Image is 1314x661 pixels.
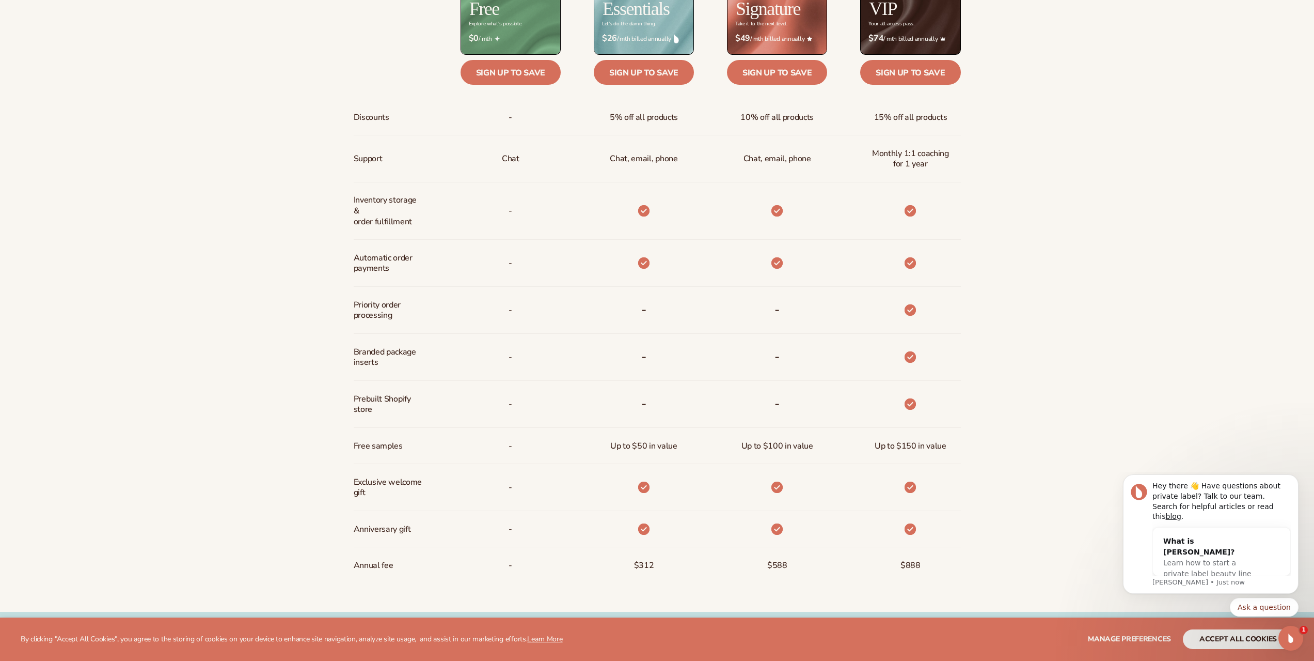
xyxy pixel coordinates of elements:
span: / mth billed annually [602,34,686,43]
iframe: Intercom notifications message [1107,472,1314,656]
img: Crown_2d87c031-1b5a-4345-8312-a4356ddcde98.png [940,36,945,41]
span: Anniversary gift [354,520,411,539]
span: Up to $100 in value [741,437,813,456]
a: Sign up to save [727,60,827,85]
b: - [641,395,646,412]
span: - [509,478,512,497]
span: 10% off all products [740,108,814,127]
span: Free samples [354,437,403,456]
span: Automatic order payments [354,249,422,279]
img: drop.png [674,34,679,43]
span: Inventory storage & order fulfillment [354,191,422,231]
span: Branded package inserts [354,343,422,373]
div: Your all-access pass. [868,21,914,27]
img: Free_Icon_bb6e7c7e-73f8-44bd-8ed0-223ea0fc522e.png [495,36,500,41]
span: / mth [469,34,552,43]
span: Manage preferences [1088,634,1171,644]
strong: $49 [735,34,750,43]
p: Chat [502,149,519,168]
span: / mth billed annually [735,34,819,43]
span: 5% off all products [610,108,678,127]
img: Star_6.png [807,36,812,41]
a: Learn More [527,634,562,644]
span: Priority order processing [354,296,422,326]
b: - [641,348,646,365]
span: - [509,395,512,414]
a: Sign up to save [461,60,561,85]
strong: $0 [469,34,479,43]
span: $588 [767,556,787,575]
b: - [774,301,780,318]
span: $312 [634,556,654,575]
a: Sign up to save [594,60,694,85]
div: Explore what's possible. [469,21,522,27]
strong: $74 [868,34,883,43]
span: 15% off all products [874,108,947,127]
span: $888 [900,556,921,575]
p: Chat, email, phone [610,149,677,168]
span: - [509,520,512,539]
button: Manage preferences [1088,629,1171,649]
span: Monthly 1:1 coaching for 1 year [868,144,952,174]
div: Take it to the next level. [735,21,787,27]
span: / mth billed annually [868,34,952,43]
p: By clicking "Accept All Cookies", you agree to the storing of cookies on your device to enhance s... [21,635,563,644]
span: - [509,301,512,320]
strong: $26 [602,34,617,43]
span: Chat, email, phone [743,149,811,168]
a: Sign up to save [860,60,960,85]
span: Discounts [354,108,389,127]
span: Annual fee [354,556,393,575]
span: Exclusive welcome gift [354,473,422,503]
span: Prebuilt Shopify store [354,390,422,420]
iframe: Intercom live chat [1278,626,1303,651]
b: - [774,395,780,412]
span: - [509,108,512,127]
span: - [509,254,512,273]
span: - [509,437,512,456]
div: Let’s do the damn thing. [602,21,656,27]
span: - [509,556,512,575]
p: - [509,202,512,221]
b: - [641,301,646,318]
b: - [774,348,780,365]
span: 1 [1300,626,1308,634]
span: Up to $50 in value [610,437,677,456]
span: Support [354,149,383,168]
span: Up to $150 in value [875,437,946,456]
span: - [509,348,512,367]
